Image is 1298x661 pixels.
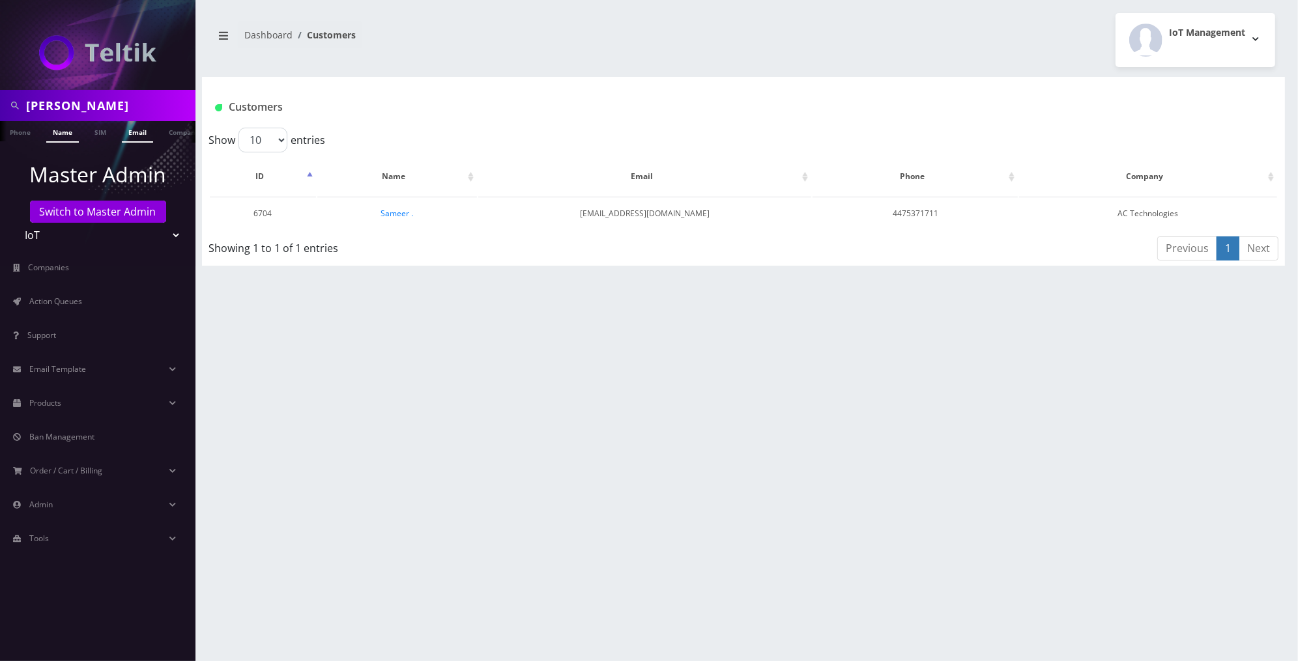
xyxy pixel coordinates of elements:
a: 1 [1217,236,1239,260]
td: [EMAIL_ADDRESS][DOMAIN_NAME] [478,197,811,230]
div: Showing 1 to 1 of 1 entries [209,235,644,256]
td: 4475371711 [813,197,1018,230]
span: Ban Management [29,431,94,442]
h2: IoT Management [1169,27,1245,38]
span: Email Template [29,363,86,374]
label: Show entries [209,128,325,152]
select: Showentries [238,128,287,152]
h1: Customers [215,101,1093,113]
a: Email [122,121,153,143]
span: Admin [29,499,53,510]
th: Company: activate to sort column ascending [1019,158,1277,195]
th: Phone: activate to sort column ascending [813,158,1018,195]
a: Previous [1157,236,1217,260]
button: IoT Management [1116,13,1275,67]
th: Name: activate to sort column ascending [317,158,477,195]
span: Tools [29,533,49,544]
a: Sameer . [381,208,414,219]
th: ID: activate to sort column descending [210,158,316,195]
nav: breadcrumb [212,21,734,59]
a: Switch to Master Admin [30,201,166,223]
span: Companies [29,262,70,273]
input: Search in Company [26,93,192,118]
span: Support [27,330,56,341]
th: Email: activate to sort column ascending [478,158,811,195]
span: Order / Cart / Billing [31,465,103,476]
a: SIM [88,121,113,141]
li: Customers [293,28,356,42]
a: Dashboard [244,29,293,41]
td: AC Technologies [1019,197,1277,230]
a: Company [162,121,206,141]
a: Phone [3,121,37,141]
a: Name [46,121,79,143]
img: IoT [39,35,156,70]
td: 6704 [210,197,316,230]
a: Next [1239,236,1278,260]
span: Products [29,397,61,408]
span: Action Queues [29,296,82,307]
